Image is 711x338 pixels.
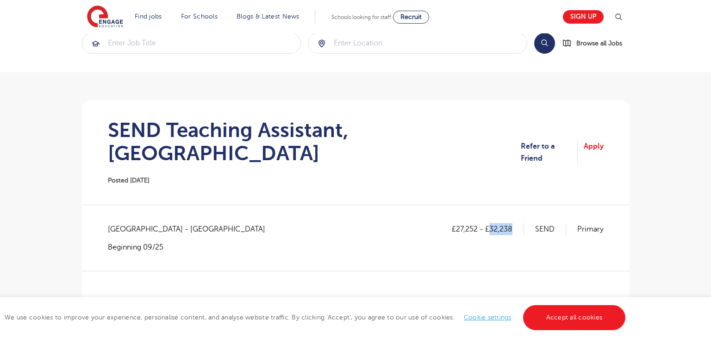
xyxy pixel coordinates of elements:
[308,32,527,54] div: Submit
[5,314,628,321] span: We use cookies to improve your experience, personalise content, and analyse website traffic. By c...
[108,177,150,184] span: Posted [DATE]
[393,11,429,24] a: Recruit
[108,119,521,165] h1: SEND Teaching Assistant, [GEOGRAPHIC_DATA]
[452,223,524,235] p: £27,252 - £32,238
[534,33,555,54] button: Search
[308,33,527,53] input: Submit
[523,305,626,330] a: Accept all cookies
[535,223,566,235] p: SEND
[237,13,299,20] a: Blogs & Latest News
[82,32,301,54] div: Submit
[584,140,604,165] a: Apply
[108,242,274,252] p: Beginning 09/25
[87,6,123,29] img: Engage Education
[577,223,604,235] p: Primary
[562,38,630,49] a: Browse all Jobs
[400,13,422,20] span: Recruit
[181,13,218,20] a: For Schools
[108,223,274,235] span: [GEOGRAPHIC_DATA] - [GEOGRAPHIC_DATA]
[521,140,578,165] a: Refer to a Friend
[563,10,604,24] a: Sign up
[576,38,622,49] span: Browse all Jobs
[135,13,162,20] a: Find jobs
[464,314,511,321] a: Cookie settings
[331,14,391,20] span: Schools looking for staff
[82,33,301,53] input: Submit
